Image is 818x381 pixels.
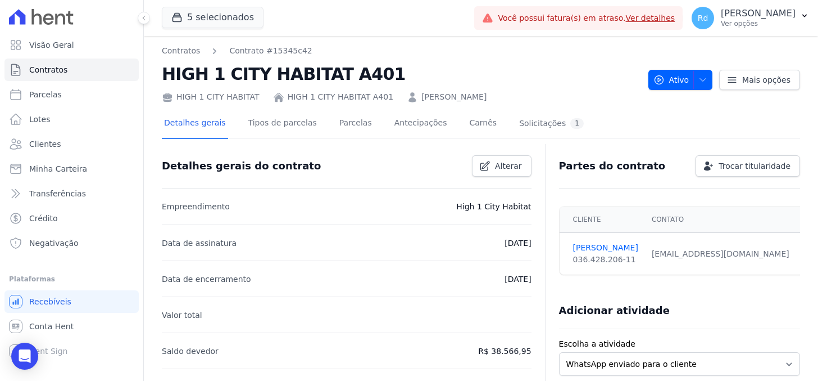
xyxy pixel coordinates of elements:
a: Clientes [4,133,139,155]
a: Contratos [162,45,200,57]
h3: Adicionar atividade [559,304,670,317]
p: [DATE] [505,236,531,250]
div: [EMAIL_ADDRESS][DOMAIN_NAME] [652,248,789,260]
a: [PERSON_NAME] [421,91,487,103]
a: Parcelas [4,83,139,106]
span: Minha Carteira [29,163,87,174]
a: Minha Carteira [4,158,139,180]
a: Ver detalhes [626,14,675,23]
span: Recebíveis [29,296,71,307]
div: HIGH 1 CITY HABITAT [162,91,260,103]
nav: Breadcrumb [162,45,312,57]
a: HIGH 1 CITY HABITAT A401 [288,91,393,103]
label: Escolha a atividade [559,338,800,350]
p: R$ 38.566,95 [478,344,531,358]
button: Rd [PERSON_NAME] Ver opções [683,2,818,34]
a: Visão Geral [4,34,139,56]
p: Saldo devedor [162,344,219,358]
span: Visão Geral [29,39,74,51]
a: Lotes [4,108,139,131]
a: Antecipações [392,109,449,139]
button: Ativo [648,70,713,90]
a: Alterar [472,155,531,177]
p: Data de assinatura [162,236,237,250]
p: Empreendimento [162,200,230,213]
div: 036.428.206-11 [573,254,638,266]
nav: Breadcrumb [162,45,639,57]
p: [PERSON_NAME] [721,8,796,19]
a: [PERSON_NAME] [573,242,638,254]
span: Lotes [29,114,51,125]
a: Solicitações1 [517,109,586,139]
a: Recebíveis [4,290,139,313]
th: Contato [645,207,796,233]
p: [DATE] [505,272,531,286]
span: Mais opções [742,74,790,86]
a: Mais opções [719,70,800,90]
span: Você possui fatura(s) em atraso. [498,12,675,24]
div: Open Intercom Messenger [11,343,38,370]
a: Contrato #15345c42 [229,45,312,57]
h3: Partes do contrato [559,159,666,173]
a: Tipos de parcelas [246,109,319,139]
div: 1 [570,118,584,129]
span: Transferências [29,188,86,199]
div: Solicitações [519,118,584,129]
a: Conta Hent [4,315,139,338]
a: Carnês [467,109,499,139]
span: Negativação [29,237,79,249]
span: Rd [698,14,708,22]
span: Clientes [29,138,61,150]
a: Contratos [4,59,139,81]
span: Trocar titularidade [719,160,790,172]
span: Parcelas [29,89,62,100]
p: High 1 City Habitat [456,200,531,213]
th: Cliente [560,207,645,233]
span: Ativo [653,70,689,90]
h2: HIGH 1 CITY HABITAT A401 [162,61,639,87]
span: Crédito [29,213,58,224]
p: Data de encerramento [162,272,251,286]
a: Detalhes gerais [162,109,228,139]
span: Contratos [29,64,67,75]
button: 5 selecionados [162,7,263,28]
a: Parcelas [337,109,374,139]
a: Transferências [4,182,139,205]
div: Plataformas [9,272,134,286]
a: Trocar titularidade [696,155,800,177]
p: Ver opções [721,19,796,28]
span: Alterar [495,160,522,172]
span: Conta Hent [29,321,74,332]
a: Negativação [4,232,139,254]
h3: Detalhes gerais do contrato [162,159,321,173]
p: Valor total [162,308,202,322]
a: Crédito [4,207,139,230]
